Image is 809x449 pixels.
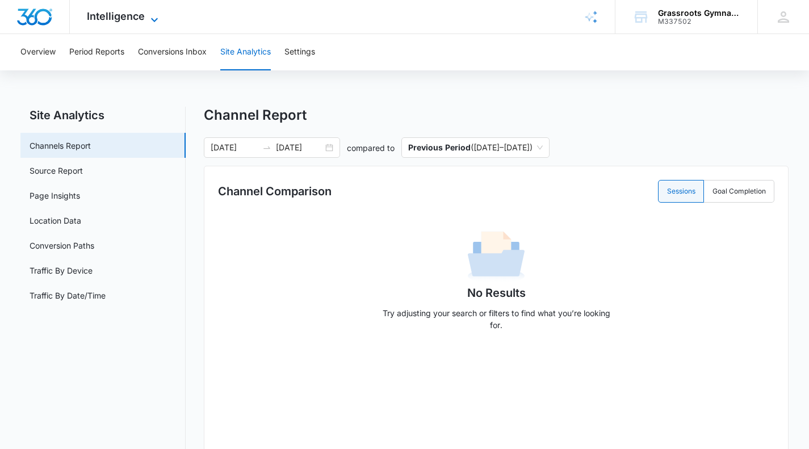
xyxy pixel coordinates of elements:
[220,34,271,70] button: Site Analytics
[408,138,543,157] span: ( [DATE] – [DATE] )
[408,142,471,152] p: Previous Period
[20,107,186,124] h2: Site Analytics
[218,183,332,200] h3: Channel Comparison
[658,18,741,26] div: account id
[347,142,395,154] p: compared to
[20,34,56,70] button: Overview
[377,307,615,331] p: Try adjusting your search or filters to find what you’re looking for.
[87,10,145,22] span: Intelligence
[30,140,91,152] a: Channels Report
[658,180,704,203] label: Sessions
[30,190,80,202] a: Page Insights
[30,265,93,276] a: Traffic By Device
[30,215,81,226] a: Location Data
[211,141,258,154] input: Start date
[69,34,124,70] button: Period Reports
[30,165,83,177] a: Source Report
[284,34,315,70] button: Settings
[262,143,271,152] span: to
[468,228,525,284] img: No Data
[704,180,774,203] label: Goal Completion
[276,141,323,154] input: End date
[30,289,106,301] a: Traffic By Date/Time
[658,9,741,18] div: account name
[204,107,307,124] h1: Channel Report
[30,240,94,251] a: Conversion Paths
[467,284,526,301] h1: No Results
[138,34,207,70] button: Conversions Inbox
[262,143,271,152] span: swap-right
